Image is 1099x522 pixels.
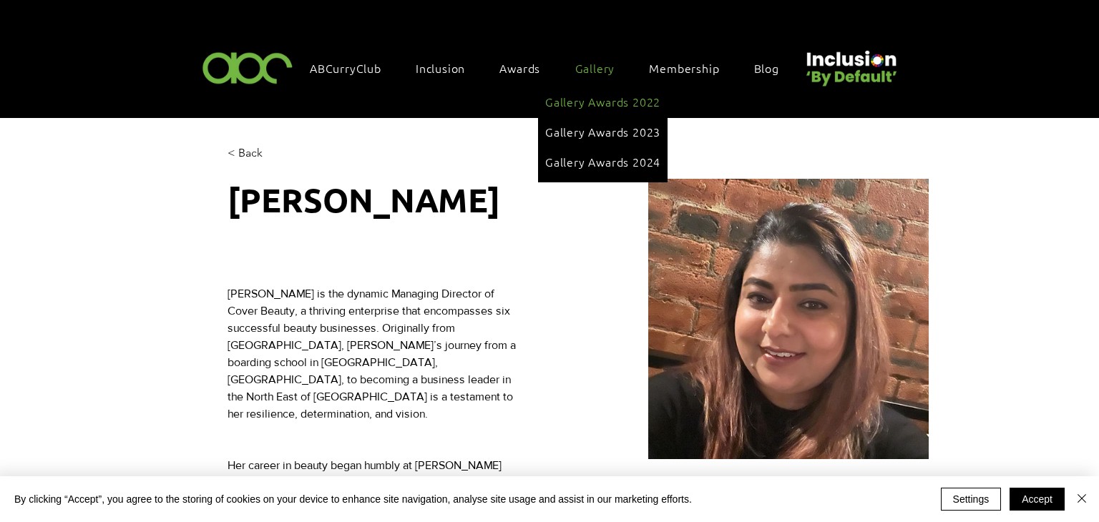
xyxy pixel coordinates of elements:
a: Membership [642,53,741,83]
a: ABCurryClub [303,53,403,83]
img: Untitled design (22).png [801,39,899,88]
a: Gallery Awards 2023 [545,118,660,145]
span: Inclusion [416,60,465,76]
nav: Site [303,53,801,83]
span: Gallery [575,60,615,76]
span: Gallery Awards 2023 [545,124,660,139]
img: Close [1073,490,1090,507]
div: meet the finalists (2).jpg [648,179,929,459]
div: Awards [492,53,562,83]
span: By clicking “Accept”, you agree to the storing of cookies on your device to enhance site navigati... [14,493,692,506]
img: ABC-Logo-Blank-Background-01-01-2.png [198,46,297,88]
a: Gallery Awards 2022 [545,88,660,115]
span: Gallery Awards 2022 [545,94,660,109]
span: [PERSON_NAME] is the dynamic Managing Director of Cover Beauty, a thriving enterprise that encomp... [228,287,519,420]
span: < Back [228,145,263,161]
span: Gallery Awards 2024 [545,154,660,169]
a: < Back [228,143,284,164]
div: Inclusion [409,53,487,83]
button: Settings [941,488,1002,511]
div: Gallery [538,81,668,182]
img: Uma Malhotra [648,179,929,459]
button: Close [1073,488,1090,511]
span: Membership [649,60,719,76]
span: Blog [754,60,779,76]
a: Gallery [568,53,637,83]
button: Accept [1010,488,1065,511]
span: Awards [499,60,540,76]
span: [PERSON_NAME] [228,179,500,220]
a: Gallery Awards 2024 [545,148,660,175]
a: Blog [747,53,801,83]
span: ABCurryClub [310,60,381,76]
